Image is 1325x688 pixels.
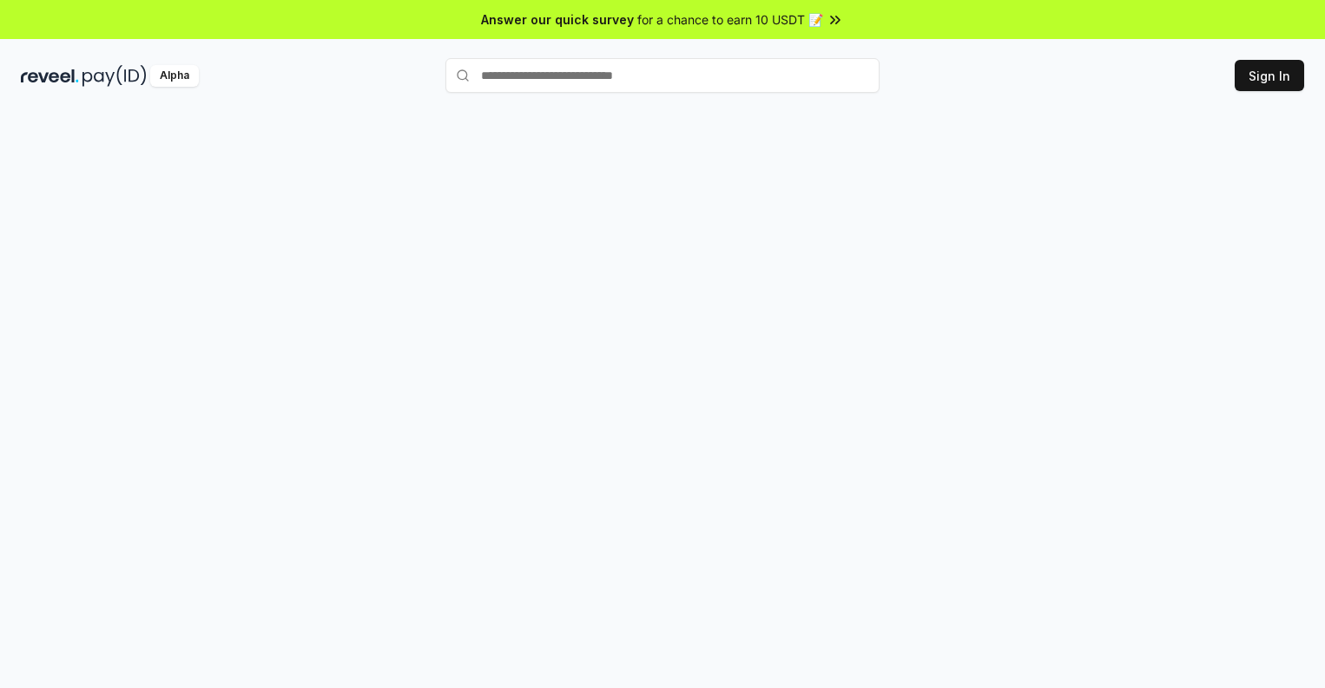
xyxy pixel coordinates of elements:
[82,65,147,87] img: pay_id
[1235,60,1304,91] button: Sign In
[21,65,79,87] img: reveel_dark
[481,10,634,29] span: Answer our quick survey
[637,10,823,29] span: for a chance to earn 10 USDT 📝
[150,65,199,87] div: Alpha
